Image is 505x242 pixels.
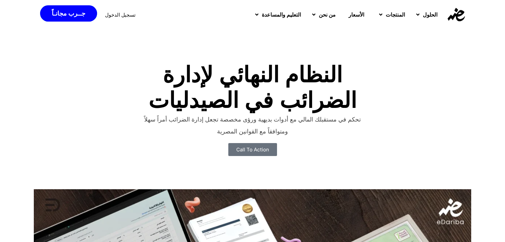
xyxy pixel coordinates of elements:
[236,147,269,152] span: Call To Action
[105,12,136,17] a: تسجيل الدخول
[228,143,277,156] a: Call To Action
[262,11,301,19] span: التعليم والمساعدة
[40,5,97,22] a: جــرب مجانـاً
[140,62,365,114] h1: النظام النهائي لإدارة الضرائب في الصيدليات
[140,114,365,138] p: تحكم في مستقبلك المالي مع أدوات بديهية ورؤى مخصصة تجعل إدارة الضرائب أمراً سهلاً ومتوافقاً مع الق...
[306,6,340,23] a: من نحن
[372,6,410,23] a: المنتجات
[319,11,336,19] span: من نحن
[423,11,437,19] span: الحلول
[386,11,405,19] span: المنتجات
[52,10,85,17] span: جــرب مجانـاً
[249,6,306,23] a: التعليم والمساعدة
[448,8,465,21] img: eDariba
[349,11,364,19] span: الأسعار
[410,6,442,23] a: الحلول
[340,6,372,23] a: الأسعار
